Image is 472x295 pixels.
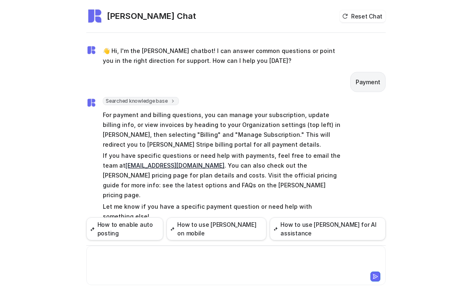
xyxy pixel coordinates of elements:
[167,217,266,240] button: How to use [PERSON_NAME] on mobile
[125,162,224,169] a: [EMAIL_ADDRESS][DOMAIN_NAME]
[340,10,386,22] button: Reset Chat
[356,77,380,87] p: Payment
[103,151,343,200] p: If you have specific questions or need help with payments, feel free to email the team at . You c...
[103,202,343,221] p: Let me know if you have a specific payment question or need help with something else!
[107,10,196,22] h2: [PERSON_NAME] Chat
[86,8,103,24] img: Widget
[86,45,96,55] img: Widget
[103,97,179,105] span: Searched knowledge base
[270,217,386,240] button: How to use [PERSON_NAME] for AI assistance
[86,217,163,240] button: How to enable auto posting
[103,110,343,150] p: For payment and billing questions, you can manage your subscription, update billing info, or view...
[103,46,343,66] p: 👋 Hi, I'm the [PERSON_NAME] chatbot! I can answer common questions or point you in the right dire...
[86,98,96,108] img: Widget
